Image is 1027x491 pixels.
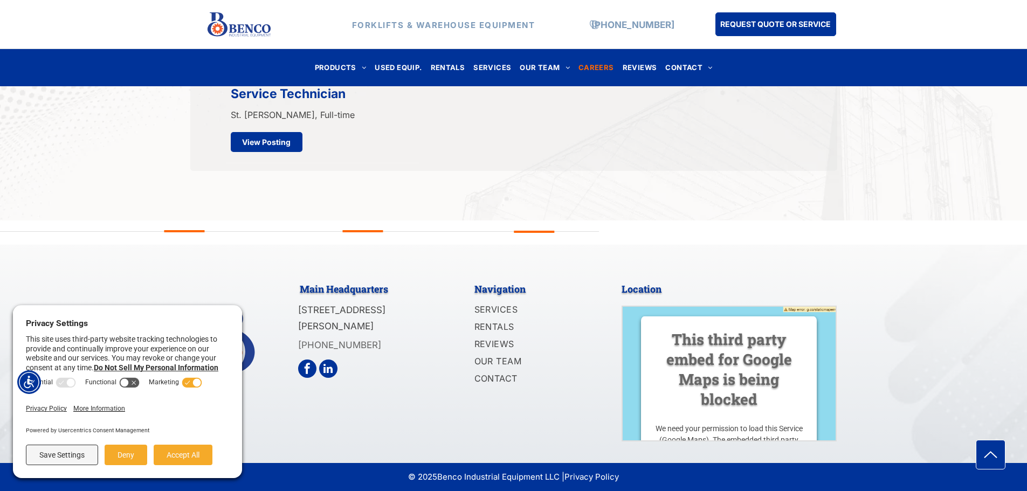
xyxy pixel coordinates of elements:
[311,60,371,75] a: PRODUCTS
[231,85,415,158] a: Service Technician St. [PERSON_NAME], Full-time View Posting
[370,60,426,75] a: USED EQUIP.
[319,359,337,378] a: linkedin
[654,423,804,479] p: We need your permission to load this Service (Google Maps). The embedded third party Service is n...
[17,370,41,394] div: Accessibility Menu
[715,12,836,36] a: REQUEST QUOTE OR SERVICE
[474,336,591,354] a: REVIEWS
[242,132,291,152] span: View Posting
[437,472,619,482] span: Benco Industrial Equipment LLC |
[720,14,831,34] span: REQUEST QUOTE OR SERVICE
[298,305,385,332] span: [STREET_ADDRESS][PERSON_NAME]
[618,60,661,75] a: REVIEWS
[622,282,661,295] span: Location
[231,108,415,121] p: St. [PERSON_NAME], Full-time
[574,60,618,75] a: CAREERS
[426,60,470,75] a: RENTALS
[474,354,591,371] a: OUR TEAM
[515,60,574,75] a: OUR TEAM
[231,85,415,103] span: Service Technician
[474,282,526,295] span: Navigation
[623,307,836,479] img: Google maps preview image
[654,329,804,409] h3: This third party embed for Google Maps is being blocked
[591,19,674,30] a: [PHONE_NUMBER]
[564,472,619,482] a: Privacy Policy
[474,319,591,336] a: RENTALS
[298,359,316,378] a: facebook
[661,60,716,75] a: CONTACT
[352,19,535,30] strong: FORKLIFTS & WAREHOUSE EQUIPMENT
[469,60,515,75] a: SERVICES
[300,282,388,295] span: Main Headquarters
[408,471,437,483] span: © 2025
[298,340,381,350] a: [PHONE_NUMBER]
[474,302,591,319] a: SERVICES
[474,371,591,388] a: CONTACT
